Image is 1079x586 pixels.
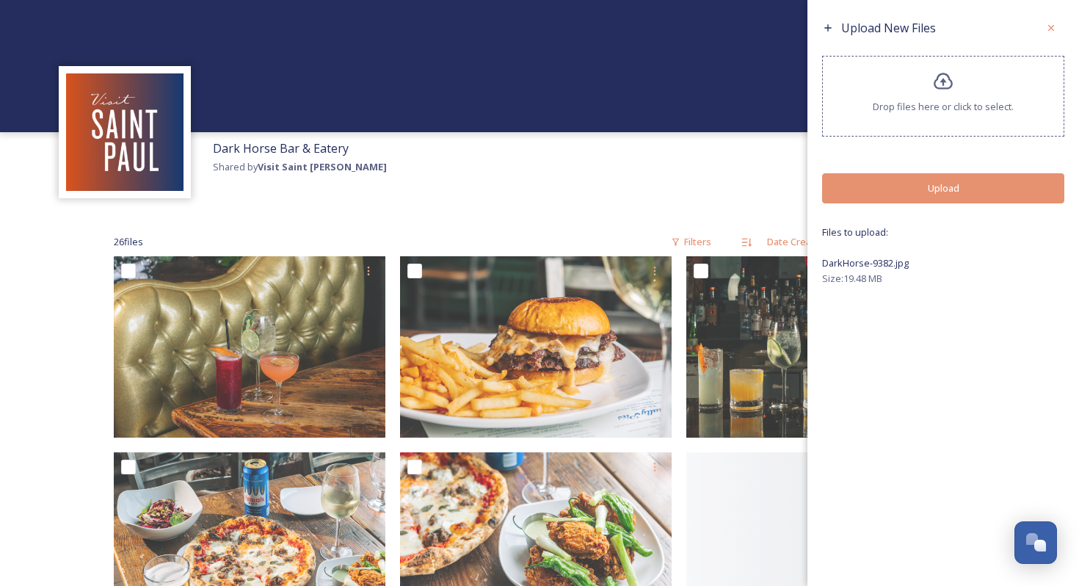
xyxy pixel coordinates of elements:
[213,160,387,173] span: Shared by
[664,228,719,256] div: Filters
[822,225,1064,239] span: Files to upload:
[114,235,143,249] span: 26 file s
[114,256,385,438] img: keni@krosalesphotography.com-DarkHorse-8965.jpg
[258,160,387,173] strong: Visit Saint [PERSON_NAME]
[822,173,1064,203] button: Upload
[822,256,909,270] span: DarkHorse-9382.jpg
[686,256,958,438] img: keni@krosalesphotography.com-DarkHorse-9157.jpg
[400,256,672,438] img: keni@krosalesphotography.com-DarkHorse-9332.jpg
[1014,521,1057,564] button: Open Chat
[760,228,834,256] div: Date Created
[822,272,882,286] span: Size: 19.48 MB
[213,140,349,156] span: Dark Horse Bar & Eatery
[66,73,184,191] img: Visit%20Saint%20Paul%20Updated%20Profile%20Image.jpg
[841,20,936,36] span: Upload New Files
[873,100,1014,114] span: Drop files here or click to select.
